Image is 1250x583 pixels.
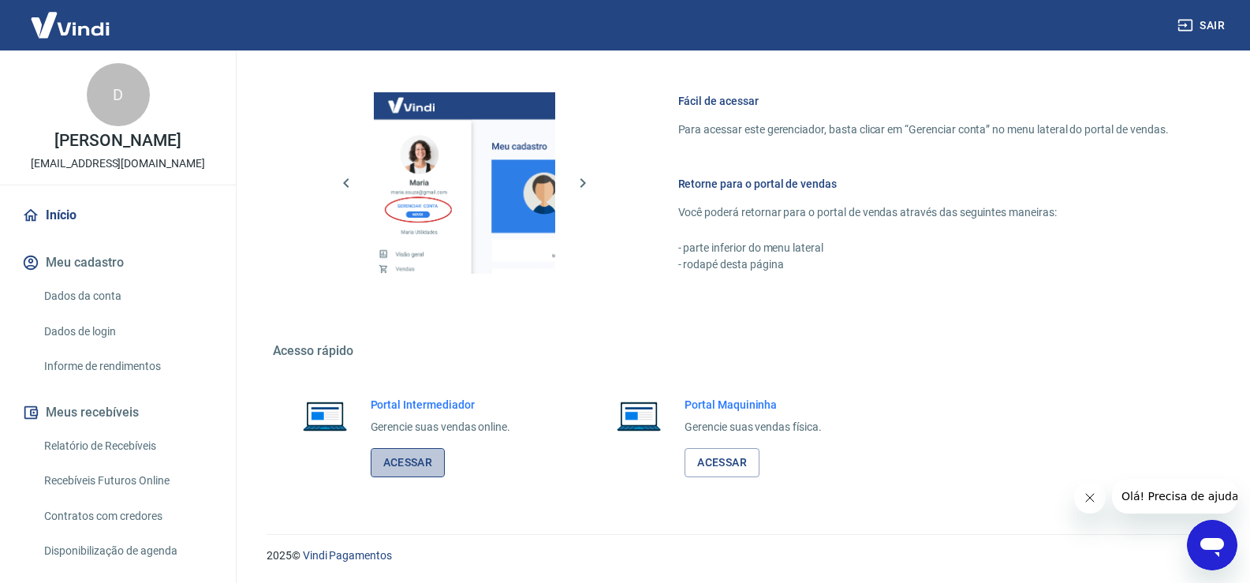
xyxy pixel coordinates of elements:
[678,256,1169,273] p: - rodapé desta página
[374,92,555,274] img: Imagem da dashboard mostrando o botão de gerenciar conta na sidebar no lado esquerdo
[38,500,217,533] a: Contratos com credores
[1187,520,1237,570] iframe: Botão para abrir a janela de mensagens
[303,549,392,562] a: Vindi Pagamentos
[38,350,217,383] a: Informe de rendimentos
[38,430,217,462] a: Relatório de Recebíveis
[19,1,121,49] img: Vindi
[54,133,181,149] p: [PERSON_NAME]
[606,397,672,435] img: Imagem de um notebook aberto
[38,316,217,348] a: Dados de login
[38,535,217,567] a: Disponibilização de agenda
[19,395,217,430] button: Meus recebíveis
[267,547,1212,564] p: 2025 ©
[9,11,132,24] span: Olá! Precisa de ajuda?
[38,280,217,312] a: Dados da conta
[678,121,1169,138] p: Para acessar este gerenciador, basta clicar em “Gerenciar conta” no menu lateral do portal de ven...
[19,198,217,233] a: Início
[685,419,822,435] p: Gerencie suas vendas física.
[678,204,1169,221] p: Você poderá retornar para o portal de vendas através das seguintes maneiras:
[371,419,511,435] p: Gerencie suas vendas online.
[1112,479,1237,514] iframe: Mensagem da empresa
[678,93,1169,109] h6: Fácil de acessar
[371,397,511,413] h6: Portal Intermediador
[87,63,150,126] div: D
[292,397,358,435] img: Imagem de um notebook aberto
[678,176,1169,192] h6: Retorne para o portal de vendas
[371,448,446,477] a: Acessar
[38,465,217,497] a: Recebíveis Futuros Online
[1074,482,1106,514] iframe: Fechar mensagem
[19,245,217,280] button: Meu cadastro
[273,343,1207,359] h5: Acesso rápido
[685,397,822,413] h6: Portal Maquininha
[678,240,1169,256] p: - parte inferior do menu lateral
[1174,11,1231,40] button: Sair
[31,155,205,172] p: [EMAIL_ADDRESS][DOMAIN_NAME]
[685,448,759,477] a: Acessar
